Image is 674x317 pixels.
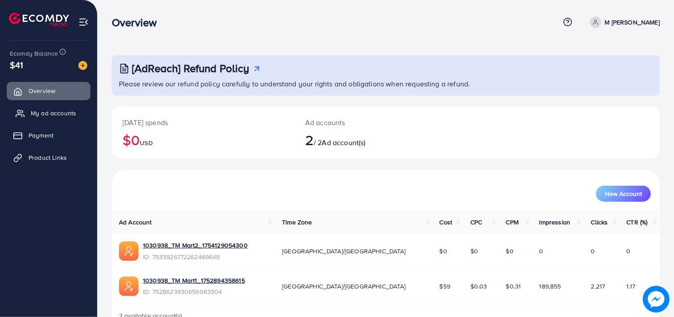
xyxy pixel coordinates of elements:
a: 1030938_TM Mart1_1752894358615 [143,276,245,285]
h3: [AdReach] Refund Policy [132,62,249,75]
span: [GEOGRAPHIC_DATA]/[GEOGRAPHIC_DATA] [282,247,406,256]
span: 2,217 [591,282,605,291]
span: Impression [539,218,571,227]
span: USD [140,138,152,147]
a: Payment [7,126,90,144]
span: My ad accounts [31,109,76,118]
span: 2 [305,130,314,150]
img: ic-ads-acc.e4c84228.svg [119,241,139,261]
span: Ad account(s) [322,138,366,147]
span: 1.17 [627,282,636,291]
span: $0 [440,247,447,256]
span: ID: 7528623930656063504 [143,287,245,296]
p: M [PERSON_NAME] [605,17,660,28]
span: Time Zone [282,218,312,227]
span: 0 [591,247,595,256]
span: $0 [470,247,478,256]
span: Cost [440,218,453,227]
a: M [PERSON_NAME] [586,16,660,28]
a: Product Links [7,149,90,167]
span: $0.03 [470,282,487,291]
img: image [643,286,670,313]
span: 189,855 [539,282,561,291]
p: Please review our refund policy carefully to understand your rights and obligations when requesti... [119,78,654,89]
span: $41 [10,58,23,71]
span: Ad Account [119,218,152,227]
span: [GEOGRAPHIC_DATA]/[GEOGRAPHIC_DATA] [282,282,406,291]
span: $0 [506,247,514,256]
span: CPM [506,218,519,227]
p: [DATE] spends [123,117,284,128]
span: Ecomdy Balance [10,49,58,58]
span: CTR (%) [627,218,648,227]
img: image [78,61,87,70]
img: ic-ads-acc.e4c84228.svg [119,276,139,296]
button: New Account [596,186,651,202]
img: logo [9,12,69,26]
span: 0 [627,247,631,256]
h2: / 2 [305,131,421,148]
span: Overview [29,86,55,95]
span: $59 [440,282,450,291]
a: My ad accounts [7,104,90,122]
a: Overview [7,82,90,100]
span: ID: 7533926772262469649 [143,252,248,261]
span: CPC [470,218,482,227]
span: Clicks [591,218,608,227]
span: $0.31 [506,282,521,291]
span: Product Links [29,153,67,162]
span: New Account [605,191,642,197]
h3: Overview [112,16,164,29]
a: 1030938_TM Mart2_1754129054300 [143,241,248,250]
span: 0 [539,247,543,256]
p: Ad accounts [305,117,421,128]
h2: $0 [123,131,284,148]
img: menu [78,17,89,27]
span: Payment [29,131,53,140]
